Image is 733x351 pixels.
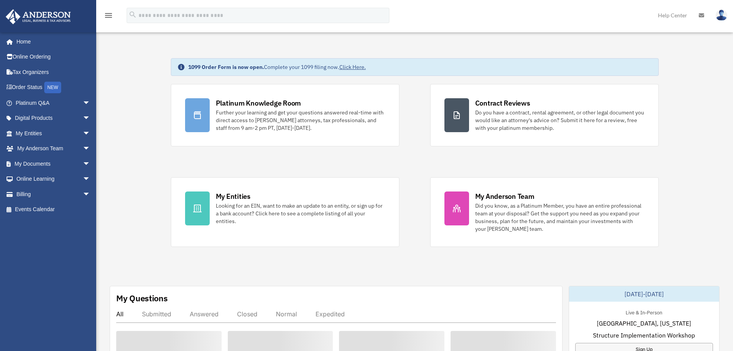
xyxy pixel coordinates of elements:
[5,156,102,171] a: My Documentsarrow_drop_down
[5,141,102,156] a: My Anderson Teamarrow_drop_down
[716,10,727,21] img: User Pic
[475,202,645,233] div: Did you know, as a Platinum Member, you have an entire professional team at your disposal? Get th...
[339,64,366,71] a: Click Here.
[116,310,124,318] div: All
[5,64,102,80] a: Tax Organizers
[188,63,366,71] div: Complete your 1099 filing now.
[430,177,659,247] a: My Anderson Team Did you know, as a Platinum Member, you have an entire professional team at your...
[216,202,385,225] div: Looking for an EIN, want to make an update to an entity, or sign up for a bank account? Click her...
[83,171,98,187] span: arrow_drop_down
[129,10,137,19] i: search
[5,111,102,126] a: Digital Productsarrow_drop_down
[5,49,102,65] a: Online Ordering
[5,171,102,187] a: Online Learningarrow_drop_down
[83,141,98,157] span: arrow_drop_down
[83,111,98,126] span: arrow_drop_down
[316,310,345,318] div: Expedited
[116,292,168,304] div: My Questions
[3,9,73,24] img: Anderson Advisors Platinum Portal
[83,126,98,141] span: arrow_drop_down
[83,95,98,111] span: arrow_drop_down
[5,186,102,202] a: Billingarrow_drop_down
[475,98,530,108] div: Contract Reviews
[475,191,534,201] div: My Anderson Team
[593,331,695,340] span: Structure Implementation Workshop
[5,126,102,141] a: My Entitiesarrow_drop_down
[190,310,219,318] div: Answered
[5,202,102,217] a: Events Calendar
[5,80,102,96] a: Order StatusNEW
[104,11,113,20] i: menu
[237,310,257,318] div: Closed
[104,13,113,20] a: menu
[216,98,301,108] div: Platinum Knowledge Room
[142,310,171,318] div: Submitted
[171,84,399,146] a: Platinum Knowledge Room Further your learning and get your questions answered real-time with dire...
[5,34,98,49] a: Home
[171,177,399,247] a: My Entities Looking for an EIN, want to make an update to an entity, or sign up for a bank accoun...
[83,186,98,202] span: arrow_drop_down
[5,95,102,111] a: Platinum Q&Aarrow_drop_down
[276,310,297,318] div: Normal
[619,308,668,316] div: Live & In-Person
[430,84,659,146] a: Contract Reviews Do you have a contract, rental agreement, or other legal document you would like...
[216,191,250,201] div: My Entities
[188,64,264,71] strong: 1099 Order Form is now open.
[216,109,385,132] div: Further your learning and get your questions answered real-time with direct access to [PERSON_NAM...
[597,319,691,328] span: [GEOGRAPHIC_DATA], [US_STATE]
[475,109,645,132] div: Do you have a contract, rental agreement, or other legal document you would like an attorney's ad...
[83,156,98,172] span: arrow_drop_down
[44,82,61,93] div: NEW
[569,286,719,302] div: [DATE]-[DATE]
